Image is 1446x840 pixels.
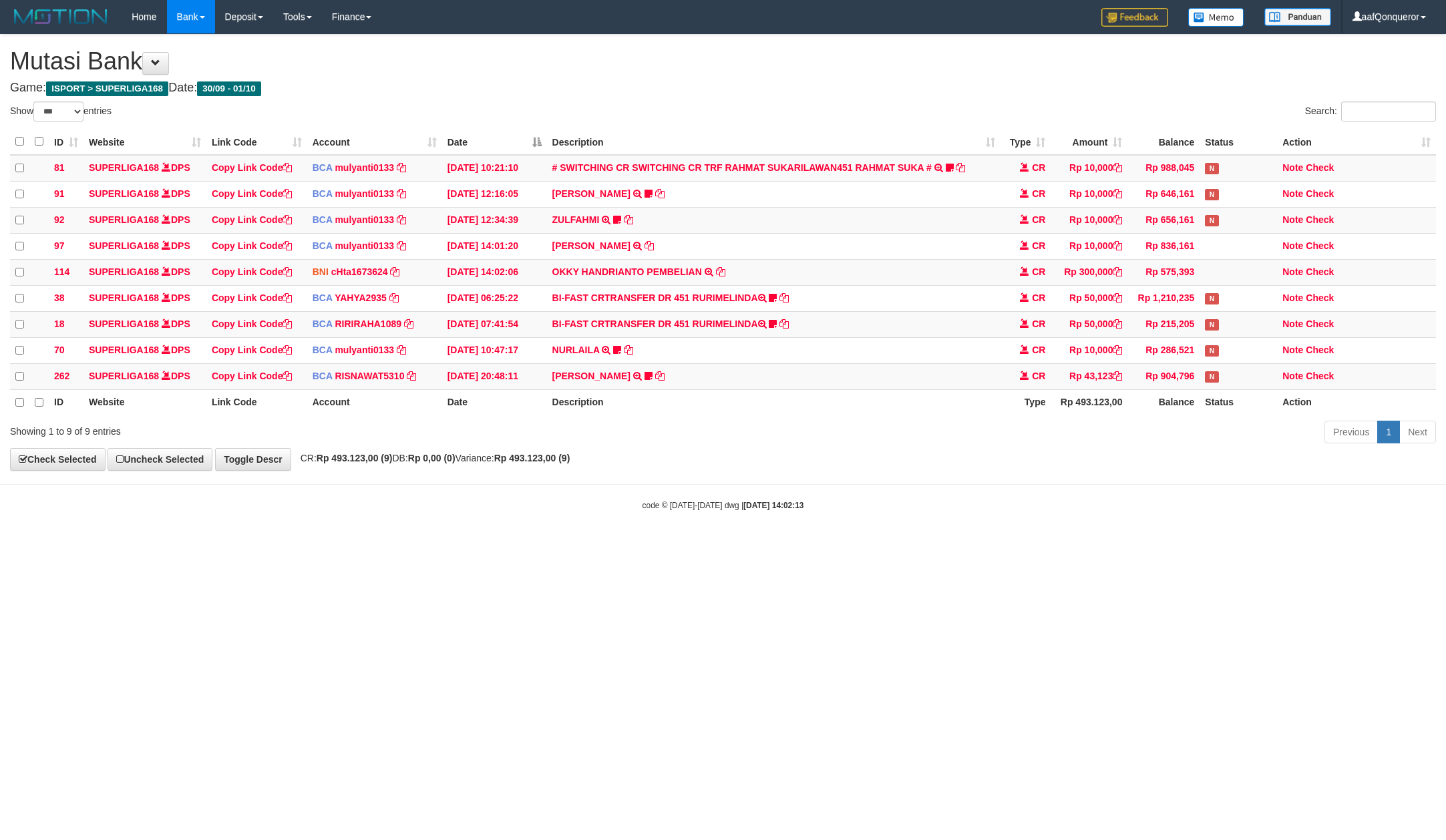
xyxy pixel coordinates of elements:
a: mulyanti0133 [335,345,394,355]
a: Copy ARIEF ROCHIM SYAMS to clipboard [645,240,654,251]
th: Action: activate to sort column ascending [1277,129,1436,155]
a: Copy BI-FAST CRTRANSFER DR 451 RURIMELINDA to clipboard [779,292,789,303]
td: Rp 10,000 [1051,207,1127,233]
a: Copy Rp 10,000 to clipboard [1113,345,1122,355]
span: Has Note [1205,189,1218,200]
td: [DATE] 12:34:39 [442,207,547,233]
a: Copy Link Code [212,319,293,329]
span: BCA [313,240,333,251]
a: SUPERLIGA168 [89,240,159,251]
select: Showentries [33,101,83,122]
img: Feedback.jpg [1101,8,1168,27]
td: Rp 50,000 [1051,311,1127,337]
td: [DATE] 10:47:17 [442,337,547,363]
th: Date [442,389,547,415]
span: CR [1032,371,1045,381]
td: [DATE] 14:01:20 [442,233,547,259]
td: Rp 904,796 [1127,363,1200,389]
span: ISPORT > SUPERLIGA168 [46,81,168,96]
a: Copy mulyanti0133 to clipboard [397,240,406,251]
a: Note [1282,292,1303,303]
td: Rp 988,045 [1127,155,1200,182]
span: 92 [54,214,65,225]
a: Copy Rp 10,000 to clipboard [1113,162,1122,173]
td: Rp 575,393 [1127,259,1200,285]
span: CR: DB: Variance: [294,453,570,463]
a: SUPERLIGA168 [89,292,159,303]
a: Copy YAHYA2935 to clipboard [389,292,399,303]
span: CR [1032,240,1045,251]
span: CR [1032,266,1045,277]
td: Rp 43,123 [1051,363,1127,389]
a: Note [1282,214,1303,225]
a: Check [1306,345,1334,355]
a: YAHYA2935 [335,292,387,303]
td: Rp 300,000 [1051,259,1127,285]
td: BI-FAST CRTRANSFER DR 451 RURIMELINDA [547,311,1001,337]
label: Show entries [10,101,112,122]
td: Rp 836,161 [1127,233,1200,259]
th: Account: activate to sort column ascending [307,129,442,155]
a: Copy OKKY HANDRIANTO PEMBELIAN to clipboard [716,266,725,277]
a: Copy RISNAWAT5310 to clipboard [407,371,416,381]
td: [DATE] 12:16:05 [442,181,547,207]
a: Note [1282,345,1303,355]
td: Rp 10,000 [1051,233,1127,259]
a: Check [1306,188,1334,199]
th: Description: activate to sort column ascending [547,129,1001,155]
span: 38 [54,292,65,303]
td: Rp 286,521 [1127,337,1200,363]
a: Check [1306,214,1334,225]
a: Check [1306,292,1334,303]
th: Date: activate to sort column descending [442,129,547,155]
a: Copy Link Code [212,371,293,381]
a: mulyanti0133 [335,188,394,199]
th: Account [307,389,442,415]
a: SUPERLIGA168 [89,214,159,225]
th: Action [1277,389,1436,415]
td: Rp 10,000 [1051,181,1127,207]
a: Copy BI-FAST CRTRANSFER DR 451 RURIMELINDA to clipboard [779,319,789,329]
td: DPS [83,363,206,389]
span: Has Note [1205,319,1218,331]
th: ID [49,389,83,415]
div: Showing 1 to 9 of 9 entries [10,419,592,438]
th: Status [1200,129,1277,155]
strong: Rp 0,00 (0) [408,453,456,463]
span: 91 [54,188,65,199]
a: Note [1282,188,1303,199]
a: SUPERLIGA168 [89,266,159,277]
a: Note [1282,266,1303,277]
a: Copy Link Code [212,188,293,199]
a: # SWITCHING CR SWITCHING CR TRF RAHMAT SUKARILAWAN451 RAHMAT SUKA # [552,162,932,173]
span: BCA [313,345,333,355]
span: Has Note [1205,163,1218,174]
a: RIRIRAHA1089 [335,319,401,329]
a: mulyanti0133 [335,162,394,173]
td: DPS [83,233,206,259]
span: 18 [54,319,65,329]
span: 114 [54,266,69,277]
span: 70 [54,345,65,355]
td: [DATE] 20:48:11 [442,363,547,389]
span: BCA [313,214,333,225]
td: Rp 50,000 [1051,285,1127,311]
span: CR [1032,162,1045,173]
a: Copy Rp 300,000 to clipboard [1113,266,1122,277]
span: BCA [313,319,333,329]
a: Copy Rp 10,000 to clipboard [1113,188,1122,199]
a: Copy Link Code [212,162,293,173]
a: [PERSON_NAME] [552,371,630,381]
img: panduan.png [1264,8,1331,26]
strong: [DATE] 14:02:13 [743,501,803,510]
th: Status [1200,389,1277,415]
span: CR [1032,292,1045,303]
a: 1 [1377,421,1400,443]
a: Copy cHta1673624 to clipboard [390,266,399,277]
span: 262 [54,371,69,381]
a: Copy mulyanti0133 to clipboard [397,162,406,173]
a: [PERSON_NAME] [552,188,630,199]
td: DPS [83,259,206,285]
span: Has Note [1205,293,1218,304]
span: BCA [313,371,333,381]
